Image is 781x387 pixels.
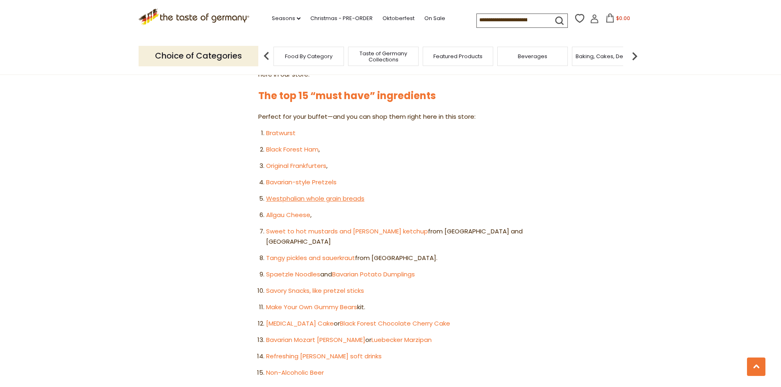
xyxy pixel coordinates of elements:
[266,319,523,329] li: or
[518,53,547,59] a: Beverages
[601,14,635,26] button: $0.00
[258,48,275,64] img: previous arrow
[332,270,415,278] a: Bavarian Potato Dumplings
[351,50,416,63] a: Taste of Germany Collections
[266,194,364,203] a: Westphalian whole grain breads
[371,335,432,344] a: Luebecker Marzipan
[266,210,310,219] a: Allgau Cheese
[266,145,523,155] li: ,
[266,161,326,170] a: Original Frankfurters
[139,46,258,66] p: Choice of Categories
[383,14,414,23] a: Oktoberfest
[266,286,364,295] a: Savory Snacks, like pretzel sticks
[258,89,436,102] a: The top 15 “must have” ingredients
[258,112,523,122] p: Perfect for your buffet—and you can shop them right here in this store:
[266,335,523,345] li: or
[433,53,483,59] a: Featured Products
[266,210,523,220] li: ,
[266,319,334,328] a: [MEDICAL_DATA] Cake
[340,319,450,328] a: Black Forest Chocolate Cherry Cake
[285,53,332,59] a: Food By Category
[266,270,320,278] a: Spaetzle Noodles
[266,129,296,137] a: Bratwurst
[424,14,445,23] a: On Sale
[266,161,523,171] li: ,
[266,253,355,262] a: Tangy pickles and sauerkraut
[266,145,319,154] a: Black Forest Ham
[266,335,365,344] a: Bavarian Mozart [PERSON_NAME]
[266,226,523,247] li: from [GEOGRAPHIC_DATA] and [GEOGRAPHIC_DATA]
[266,302,523,312] li: kit.
[310,14,373,23] a: Christmas - PRE-ORDER
[266,227,428,235] a: Sweet to hot mustards and [PERSON_NAME] ketchup
[626,48,643,64] img: next arrow
[266,303,357,311] a: Make Your Own Gummy Bears
[576,53,639,59] a: Baking, Cakes, Desserts
[266,269,523,280] li: and
[266,368,324,377] a: Non-Alcoholic Beer
[616,15,630,22] span: $0.00
[266,253,523,263] li: from [GEOGRAPHIC_DATA].
[266,178,337,186] a: Bavarian-style Pretzels
[272,14,301,23] a: Seasons
[266,352,382,360] a: Refreshing [PERSON_NAME] soft drinks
